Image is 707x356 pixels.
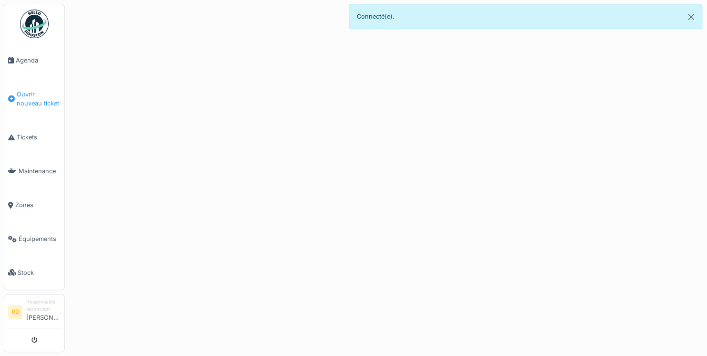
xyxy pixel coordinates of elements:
a: Équipements [4,222,64,256]
span: Agenda [16,56,61,65]
span: Tickets [17,133,61,142]
span: Ouvrir nouveau ticket [17,90,61,108]
div: Connecté(e). [349,4,702,29]
span: Équipements [19,234,61,243]
a: Stock [4,256,64,290]
span: Maintenance [19,167,61,176]
a: Agenda [4,43,64,77]
li: RD [8,305,22,319]
a: Maintenance [4,154,64,188]
div: Responsable technicien [26,298,61,313]
span: Stock [18,268,61,277]
a: Tickets [4,120,64,154]
li: [PERSON_NAME] [26,298,61,326]
button: Close [680,4,702,30]
a: Zones [4,188,64,222]
a: RD Responsable technicien[PERSON_NAME] [8,298,61,328]
img: Badge_color-CXgf-gQk.svg [20,10,49,38]
span: Zones [15,200,61,209]
a: Ouvrir nouveau ticket [4,77,64,120]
